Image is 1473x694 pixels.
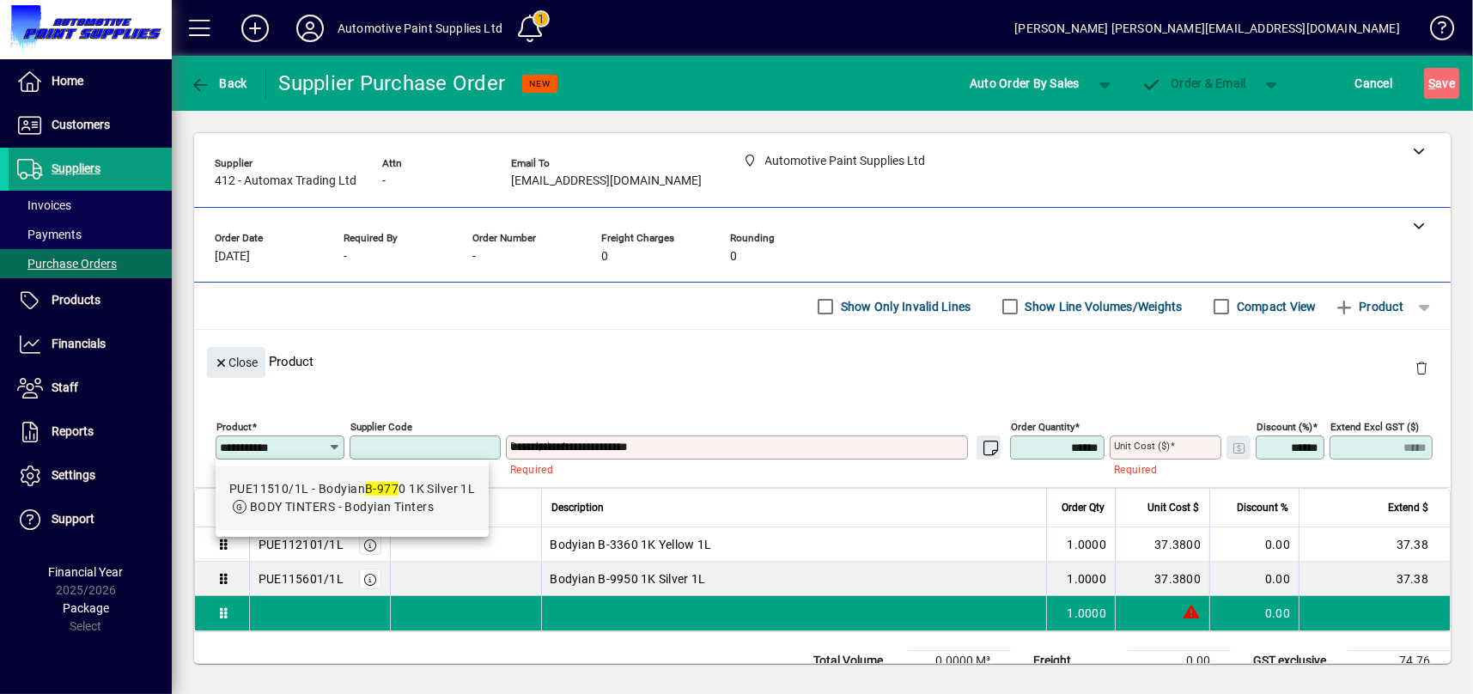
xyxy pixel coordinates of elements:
td: 0.00 [1209,562,1299,596]
span: ave [1428,70,1455,97]
div: Product [194,330,1451,393]
div: PUE112101/1L [259,536,344,553]
button: Add [228,13,283,44]
span: Financials [52,337,106,350]
span: Description [552,498,605,517]
td: 37.38 [1299,527,1450,562]
span: 0 [601,250,608,264]
a: Home [9,60,172,103]
app-page-header-button: Close [203,354,270,369]
a: Support [9,498,172,541]
a: Knowledge Base [1417,3,1452,59]
button: Auto Order By Sales [961,68,1088,99]
td: 74.76 [1348,651,1451,672]
span: Supplier Code [401,498,466,517]
span: Suppliers [52,161,100,175]
a: Payments [9,220,172,249]
button: Order & Email [1133,68,1255,99]
td: 37.3800 [1115,562,1209,596]
span: Financial Year [49,565,124,579]
span: 412 - Automax Trading Ltd [215,174,356,188]
button: Save [1424,68,1459,99]
span: Settings [52,468,95,482]
span: Bodyian B-3360 1K Yellow 1L [551,536,712,553]
span: Bodyian B-9950 1K Silver 1L [551,570,706,587]
td: Freight [1025,651,1128,672]
span: Extend $ [1388,498,1428,517]
span: Reports [52,424,94,438]
td: 1.0000 [1046,562,1115,596]
span: Customers [52,118,110,131]
span: Home [52,74,83,88]
mat-label: Discount (%) [1257,421,1312,433]
td: 0.00 [1209,527,1299,562]
td: GST exclusive [1245,651,1348,672]
a: Purchase Orders [9,249,172,278]
a: Reports [9,411,172,454]
span: Unit Cost $ [1147,498,1199,517]
span: Discount % [1237,498,1288,517]
mat-error: Required [510,460,991,478]
span: Purchase Orders [17,257,117,271]
button: Profile [283,13,338,44]
mat-label: Order Quantity [1011,421,1074,433]
a: Financials [9,323,172,366]
app-page-header-button: Back [172,68,266,99]
span: NEW [529,78,551,89]
label: Show Line Volumes/Weights [1022,298,1183,315]
span: S [1428,76,1435,90]
mat-label: Supplier Code [350,421,412,433]
td: 37.38 [1299,562,1450,596]
mat-label: Description [510,440,561,452]
label: Show Only Invalid Lines [837,298,971,315]
a: Customers [9,104,172,147]
mat-label: Unit Cost ($) [1114,440,1170,452]
span: Products [52,293,100,307]
span: Auto Order By Sales [970,70,1080,97]
mat-error: Required [1114,460,1208,478]
span: - [344,250,347,264]
td: Total Volume [805,651,908,672]
span: - [472,250,476,264]
a: Settings [9,454,172,497]
span: [EMAIL_ADDRESS][DOMAIN_NAME] [511,174,702,188]
div: Automotive Paint Supplies Ltd [338,15,502,42]
span: Support [52,512,94,526]
app-page-header-button: Delete [1401,360,1442,375]
span: [DATE] [215,250,250,264]
td: 0.00 [1209,596,1299,630]
button: Back [186,68,252,99]
span: Order & Email [1141,76,1246,90]
span: Staff [52,380,78,394]
td: 0.00 [1128,651,1231,672]
div: Supplier Purchase Order [279,70,506,97]
span: Order Qty [1062,498,1105,517]
mat-label: Extend excl GST ($) [1330,421,1419,433]
span: Close [214,349,259,377]
a: Staff [9,367,172,410]
button: Cancel [1351,68,1397,99]
button: Close [207,347,265,378]
td: 37.3800 [1115,527,1209,562]
span: Invoices [17,198,71,212]
span: Item [260,498,281,517]
button: Delete [1401,347,1442,388]
span: 0 [730,250,737,264]
td: 1.0000 [1046,527,1115,562]
div: PUE115601/1L [259,570,344,587]
a: Invoices [9,191,172,220]
mat-label: Product [216,421,252,433]
label: Compact View [1233,298,1317,315]
span: Back [190,76,247,90]
span: Package [63,601,109,615]
a: Products [9,279,172,322]
span: Payments [17,228,82,241]
td: 0.0000 M³ [908,651,1011,672]
span: Cancel [1355,70,1393,97]
td: 1.0000 [1046,596,1115,630]
div: [PERSON_NAME] [PERSON_NAME][EMAIL_ADDRESS][DOMAIN_NAME] [1014,15,1400,42]
span: - [382,174,386,188]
